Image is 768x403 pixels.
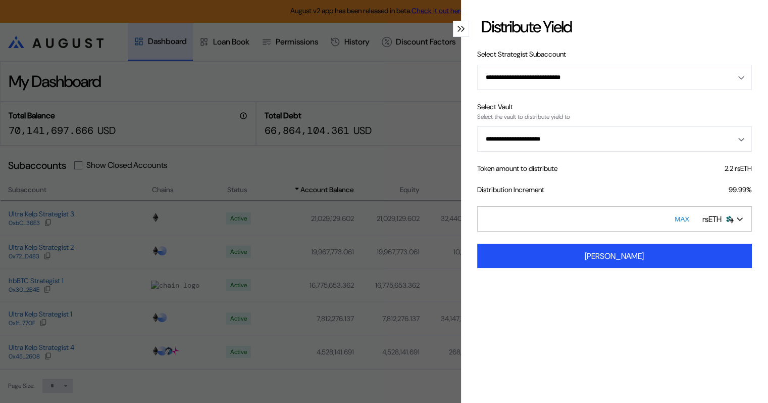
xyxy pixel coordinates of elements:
img: open token selector [737,217,743,221]
div: Distribute Yield [481,16,572,37]
button: MAX [672,207,692,231]
div: Distribution Increment [477,185,544,194]
button: Open menu [477,126,752,152]
div: Select the vault to distribute yield to [477,113,752,120]
div: [PERSON_NAME] [585,251,644,261]
div: 2.2 rsETH [725,164,752,173]
div: Open menu for selecting token for payment [697,210,748,228]
div: rsETH [702,214,722,225]
img: Icon___Dark.png [724,214,733,223]
button: Open menu [477,65,752,90]
div: Token amount to distribute [477,164,557,173]
button: [PERSON_NAME] [477,244,752,268]
img: svg+xml,%3c [729,217,735,223]
div: 99.99 % [729,185,752,194]
div: Select Vault [477,102,752,111]
div: Select Strategist Subaccount [477,50,752,59]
